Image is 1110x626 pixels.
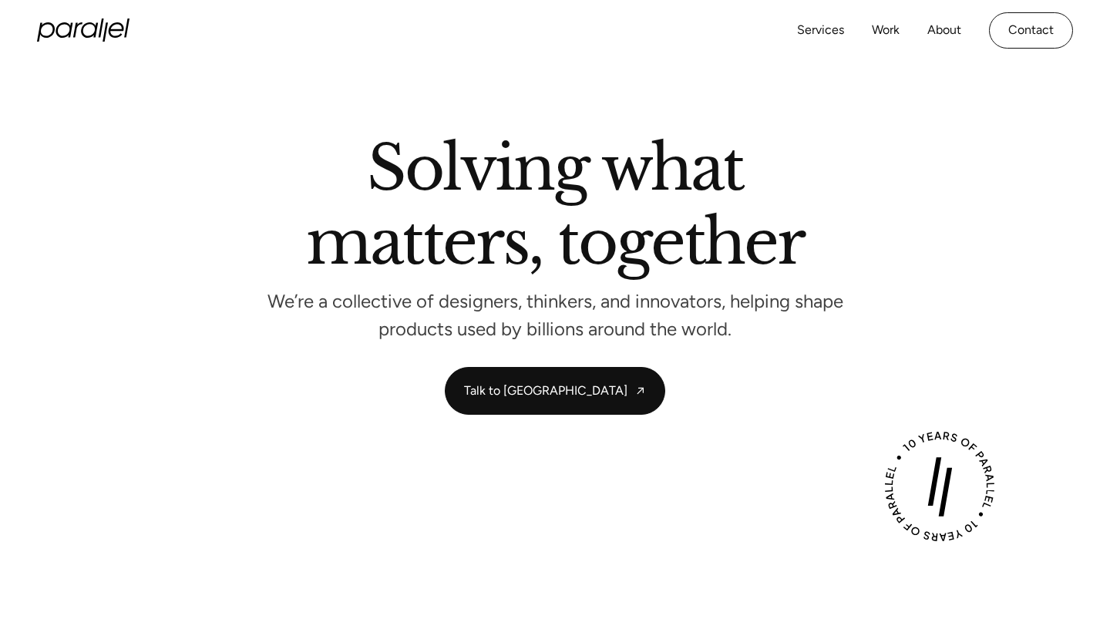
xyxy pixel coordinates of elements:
[306,138,804,279] h2: Solving what matters, together
[989,12,1073,49] a: Contact
[37,19,129,42] a: home
[872,19,900,42] a: Work
[927,19,961,42] a: About
[266,295,844,336] p: We’re a collective of designers, thinkers, and innovators, helping shape products used by billion...
[797,19,844,42] a: Services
